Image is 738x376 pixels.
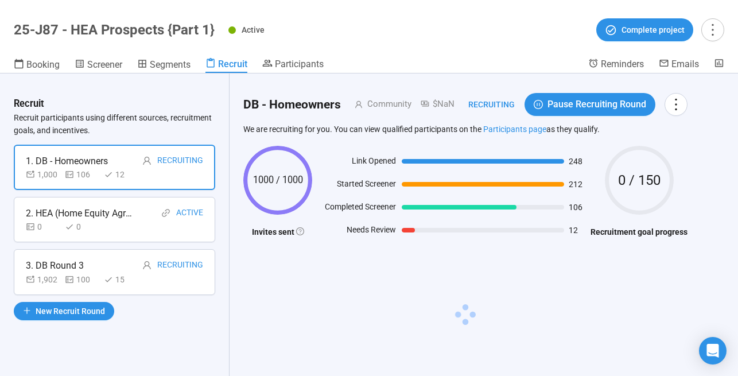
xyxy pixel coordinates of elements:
[14,111,215,137] p: Recruit participants using different sources, recruitment goals, and incentives.
[142,261,152,270] span: user
[26,258,84,273] div: 3. DB Round 3
[243,95,341,114] h2: DB - Homeowners
[605,173,674,187] span: 0 / 150
[455,98,515,111] div: Recruiting
[26,168,60,181] div: 1,000
[104,273,138,286] div: 15
[65,273,99,286] div: 100
[569,226,585,234] span: 12
[588,58,644,72] a: Reminders
[534,100,543,109] span: pause-circle
[569,203,585,211] span: 106
[104,168,138,181] div: 12
[411,98,455,111] div: $NaN
[591,226,687,238] h4: Recruitment goal progress
[296,227,304,235] span: question-circle
[622,24,685,36] span: Complete project
[157,154,203,168] div: Recruiting
[671,59,699,69] span: Emails
[150,59,191,70] span: Segments
[569,180,585,188] span: 212
[23,307,31,315] span: plus
[243,124,687,134] p: We are recruiting for you. You can view qualified participants on the as they qualify.
[601,59,644,69] span: Reminders
[14,302,114,320] button: plusNew Recruit Round
[318,223,396,241] div: Needs Review
[318,177,396,195] div: Started Screener
[668,96,683,112] span: more
[665,93,687,116] button: more
[318,200,396,218] div: Completed Screener
[242,25,265,34] span: Active
[547,97,646,111] span: Pause Recruiting Round
[75,58,122,73] a: Screener
[157,258,203,273] div: Recruiting
[87,59,122,70] span: Screener
[596,18,693,41] button: Complete project
[176,206,203,220] div: Active
[701,18,724,41] button: more
[341,100,363,108] span: user
[161,208,170,218] span: link
[36,305,105,317] span: New Recruit Round
[14,96,44,111] h3: Recruit
[699,337,727,365] div: Open Intercom Messenger
[275,59,324,69] span: Participants
[205,58,247,73] a: Recruit
[65,168,99,181] div: 106
[142,156,152,165] span: user
[218,59,247,69] span: Recruit
[483,125,546,134] a: Participants page
[318,154,396,172] div: Link Opened
[262,58,324,72] a: Participants
[26,206,135,220] div: 2. HEA (Home Equity Agreement) Prospects
[14,22,215,38] h1: 25-J87 - HEA Prospects {Part 1}
[26,220,60,233] div: 0
[26,154,108,168] div: 1. DB - Homeowners
[525,93,655,116] button: pause-circlePause Recruiting Round
[26,59,60,70] span: Booking
[705,22,720,37] span: more
[137,58,191,73] a: Segments
[569,157,585,165] span: 248
[14,58,60,73] a: Booking
[659,58,699,72] a: Emails
[363,98,411,111] div: Community
[243,226,312,238] h4: Invites sent
[243,176,312,185] span: 1000 / 1000
[26,273,60,286] div: 1,902
[65,220,99,233] div: 0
